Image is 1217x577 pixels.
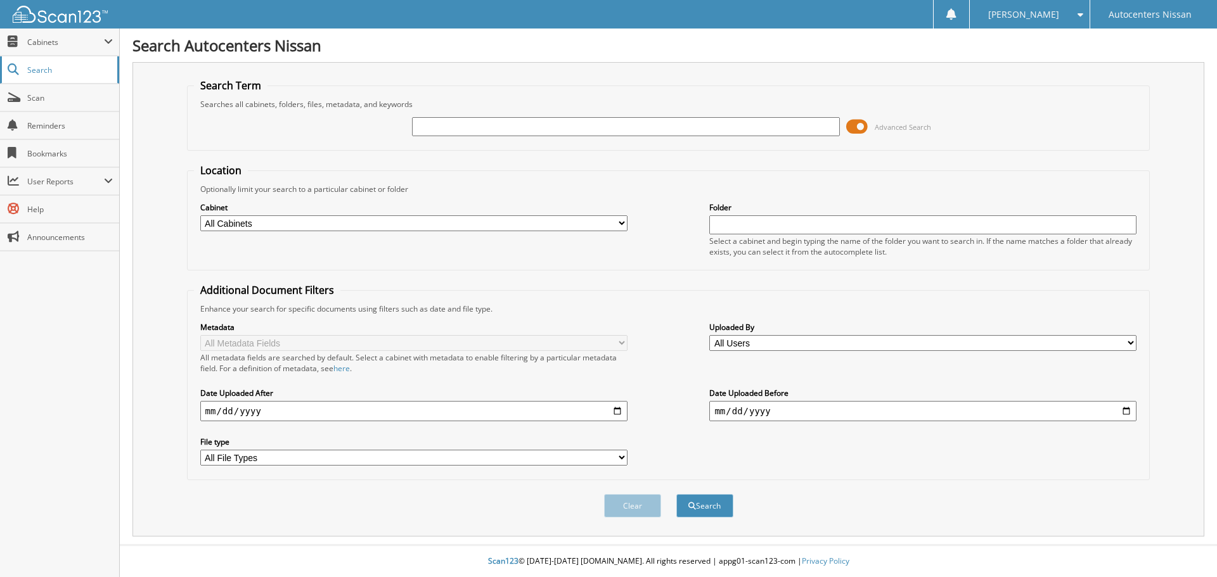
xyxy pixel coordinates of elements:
[802,555,849,566] a: Privacy Policy
[1109,11,1192,18] span: Autocenters Nissan
[200,352,628,374] div: All metadata fields are searched by default. Select a cabinet with metadata to enable filtering b...
[333,363,350,374] a: here
[709,202,1137,213] label: Folder
[709,236,1137,257] div: Select a cabinet and begin typing the name of the folder you want to search in. If the name match...
[676,494,733,517] button: Search
[27,176,104,187] span: User Reports
[194,283,340,297] legend: Additional Document Filters
[194,163,248,177] legend: Location
[194,99,1143,110] div: Searches all cabinets, folders, files, metadata, and keywords
[27,92,113,103] span: Scan
[27,148,113,159] span: Bookmarks
[27,65,111,75] span: Search
[13,6,108,23] img: scan123-logo-white.svg
[27,204,113,215] span: Help
[194,79,267,92] legend: Search Term
[875,122,931,132] span: Advanced Search
[604,494,661,517] button: Clear
[988,11,1059,18] span: [PERSON_NAME]
[194,184,1143,194] div: Optionally limit your search to a particular cabinet or folder
[132,35,1204,56] h1: Search Autocenters Nissan
[709,401,1137,421] input: end
[194,303,1143,314] div: Enhance your search for specific documents using filters such as date and file type.
[709,388,1137,398] label: Date Uploaded Before
[27,37,104,48] span: Cabinets
[200,388,628,398] label: Date Uploaded After
[27,232,113,243] span: Announcements
[200,322,628,333] label: Metadata
[120,546,1217,577] div: © [DATE]-[DATE] [DOMAIN_NAME]. All rights reserved | appg01-scan123-com |
[200,202,628,213] label: Cabinet
[488,555,518,566] span: Scan123
[1154,516,1217,577] iframe: Chat Widget
[709,322,1137,333] label: Uploaded By
[27,120,113,131] span: Reminders
[200,436,628,447] label: File type
[200,401,628,421] input: start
